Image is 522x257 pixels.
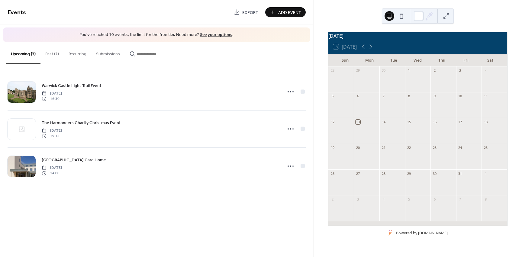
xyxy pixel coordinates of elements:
span: 19:15 [42,133,62,139]
div: Thu [430,54,454,66]
div: Fri [454,54,478,66]
div: 22 [407,146,411,150]
div: 30 [381,68,386,73]
span: 16:30 [42,96,62,102]
div: 18 [483,120,488,124]
div: 7 [458,197,462,201]
div: 29 [407,171,411,176]
div: 9 [432,94,437,98]
div: 17 [458,120,462,124]
div: 5 [407,197,411,201]
div: 3 [356,197,360,201]
div: 8 [407,94,411,98]
div: 31 [458,171,462,176]
span: Events [8,7,26,18]
span: Warwick Castle Light Trail Event [42,82,101,89]
a: The Harmoneers Charity Christmas Event [42,119,121,126]
div: 6 [432,197,437,201]
button: Recurring [64,42,91,63]
div: 26 [330,171,335,176]
span: You've reached 10 events, the limit for the free tier. Need more? . [9,32,304,38]
div: 13 [356,120,360,124]
div: 11 [483,94,488,98]
div: 3 [458,68,462,73]
div: 14 [381,120,386,124]
div: 19 [330,146,335,150]
div: Powered by [396,231,448,236]
div: 1 [407,68,411,73]
div: 10 [458,94,462,98]
div: Wed [406,54,430,66]
div: Sat [478,54,502,66]
button: Submissions [91,42,125,63]
div: 2 [432,68,437,73]
span: The Harmoneers Charity Christmas Event [42,120,121,126]
a: See your options [200,31,232,39]
div: 28 [381,171,386,176]
a: [DOMAIN_NAME] [418,231,448,236]
span: [GEOGRAPHIC_DATA] Care Home [42,157,106,163]
div: 4 [483,68,488,73]
div: 4 [381,197,386,201]
div: Sun [333,54,357,66]
div: 15 [407,120,411,124]
div: Tue [382,54,406,66]
div: 12 [330,120,335,124]
div: 20 [356,146,360,150]
span: 14:00 [42,171,62,176]
button: Past (7) [40,42,64,63]
a: Export [229,7,263,17]
a: [GEOGRAPHIC_DATA] Care Home [42,156,106,163]
div: [DATE] [328,32,507,40]
span: [DATE] [42,128,62,133]
div: 21 [381,146,386,150]
button: Upcoming (3) [6,42,40,64]
div: 23 [432,146,437,150]
div: 30 [432,171,437,176]
div: 29 [356,68,360,73]
div: 5 [330,94,335,98]
div: 27 [356,171,360,176]
div: 6 [356,94,360,98]
div: 16 [432,120,437,124]
div: Mon [357,54,382,66]
div: 2 [330,197,335,201]
span: Export [242,9,258,16]
div: 24 [458,146,462,150]
div: 1 [483,171,488,176]
div: 25 [483,146,488,150]
a: Warwick Castle Light Trail Event [42,82,101,89]
div: 8 [483,197,488,201]
span: [DATE] [42,91,62,96]
div: 28 [330,68,335,73]
div: 7 [381,94,386,98]
span: [DATE] [42,165,62,170]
